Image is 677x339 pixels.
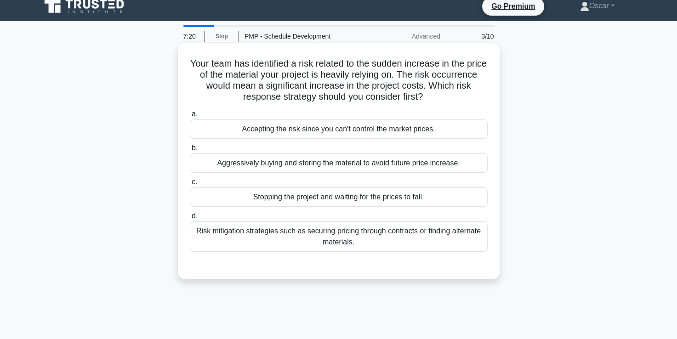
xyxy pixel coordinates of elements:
[190,187,488,207] div: Stopping the project and waiting for the prices to fall.
[205,31,239,42] a: Stop
[239,27,365,45] div: PMP - Schedule Development
[178,27,205,45] div: 7:20
[190,221,488,252] div: Risk mitigation strategies such as securing pricing through contracts or finding alternate materi...
[192,178,197,186] span: c.
[486,0,540,12] a: Go Premium
[190,153,488,173] div: Aggressively buying and storing the material to avoid future price increase.
[190,119,488,139] div: Accepting the risk since you can't control the market prices.
[192,144,198,152] span: b.
[189,58,489,103] h5: Your team has identified a risk related to the sudden increase in the price of the material your ...
[365,27,446,45] div: Advanced
[446,27,500,45] div: 3/10
[192,110,198,118] span: a.
[192,212,198,220] span: d.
